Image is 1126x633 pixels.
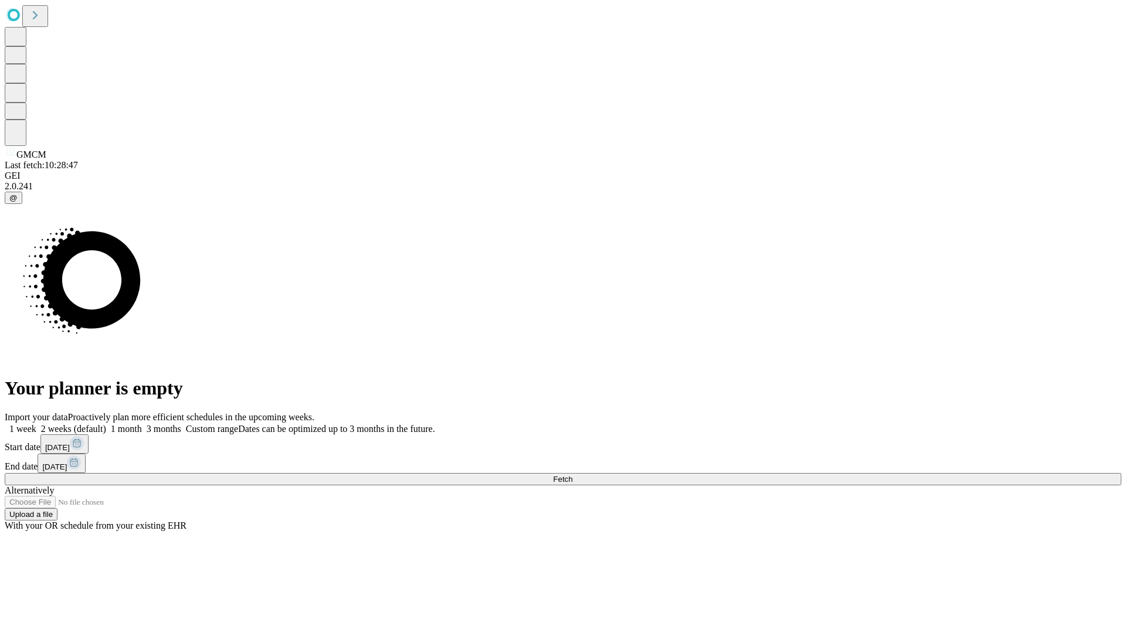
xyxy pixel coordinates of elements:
[40,434,89,454] button: [DATE]
[553,475,572,484] span: Fetch
[41,424,106,434] span: 2 weeks (default)
[147,424,181,434] span: 3 months
[45,443,70,452] span: [DATE]
[5,520,186,530] span: With your OR schedule from your existing EHR
[186,424,238,434] span: Custom range
[42,462,67,471] span: [DATE]
[68,412,314,422] span: Proactively plan more efficient schedules in the upcoming weeks.
[5,171,1121,181] div: GEI
[38,454,86,473] button: [DATE]
[5,508,57,520] button: Upload a file
[5,181,1121,192] div: 2.0.241
[5,412,68,422] span: Import your data
[5,377,1121,399] h1: Your planner is empty
[5,192,22,204] button: @
[5,434,1121,454] div: Start date
[5,473,1121,485] button: Fetch
[5,454,1121,473] div: End date
[238,424,435,434] span: Dates can be optimized up to 3 months in the future.
[5,485,54,495] span: Alternatively
[9,424,36,434] span: 1 week
[9,193,18,202] span: @
[111,424,142,434] span: 1 month
[16,149,46,159] span: GMCM
[5,160,78,170] span: Last fetch: 10:28:47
